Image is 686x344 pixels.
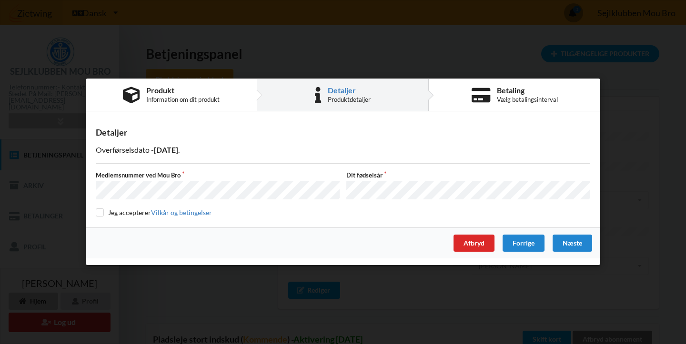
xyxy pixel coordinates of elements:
[96,127,590,138] div: Detaljer
[96,145,590,156] p: Overførselsdato - .
[146,96,220,104] div: Information om dit produkt
[154,145,178,154] b: [DATE]
[346,171,590,179] label: Dit fødselsår
[497,87,558,94] div: Betaling
[454,235,494,252] div: Afbryd
[96,171,340,179] label: Medlemsnummer ved Mou Bro
[553,235,592,252] div: Næste
[328,87,371,94] div: Detaljer
[328,96,371,104] div: Produktdetaljer
[96,209,212,217] label: Jeg accepterer
[503,235,545,252] div: Forrige
[151,209,212,217] a: Vilkår og betingelser
[497,96,558,104] div: Vælg betalingsinterval
[146,87,220,94] div: Produkt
